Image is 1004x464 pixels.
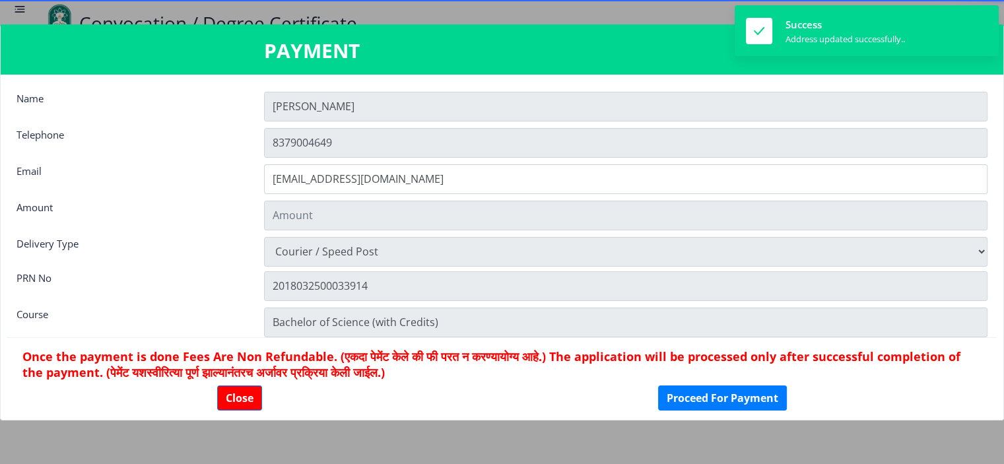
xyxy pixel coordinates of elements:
div: Course [7,308,254,334]
div: PRN No [7,271,254,298]
div: Telephone [7,128,254,154]
span: Success [786,18,822,31]
button: Close [217,385,262,411]
input: Zipcode [264,308,987,337]
h3: PAYMENT [264,38,740,64]
input: Name [264,92,987,121]
button: Proceed For Payment [658,385,787,411]
div: Amount [7,201,254,227]
div: Name [7,92,254,118]
input: Zipcode [264,271,987,301]
input: Email [264,164,987,194]
div: Email [7,164,254,191]
input: Amount [264,201,987,230]
input: Telephone [264,128,987,158]
h6: Once the payment is done Fees Are Non Refundable. (एकदा पेमेंट केले की फी परत न करण्यायोग्य आहे.)... [22,348,982,380]
div: Address updated successfully.. [786,33,905,45]
div: Delivery Type [7,237,254,263]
